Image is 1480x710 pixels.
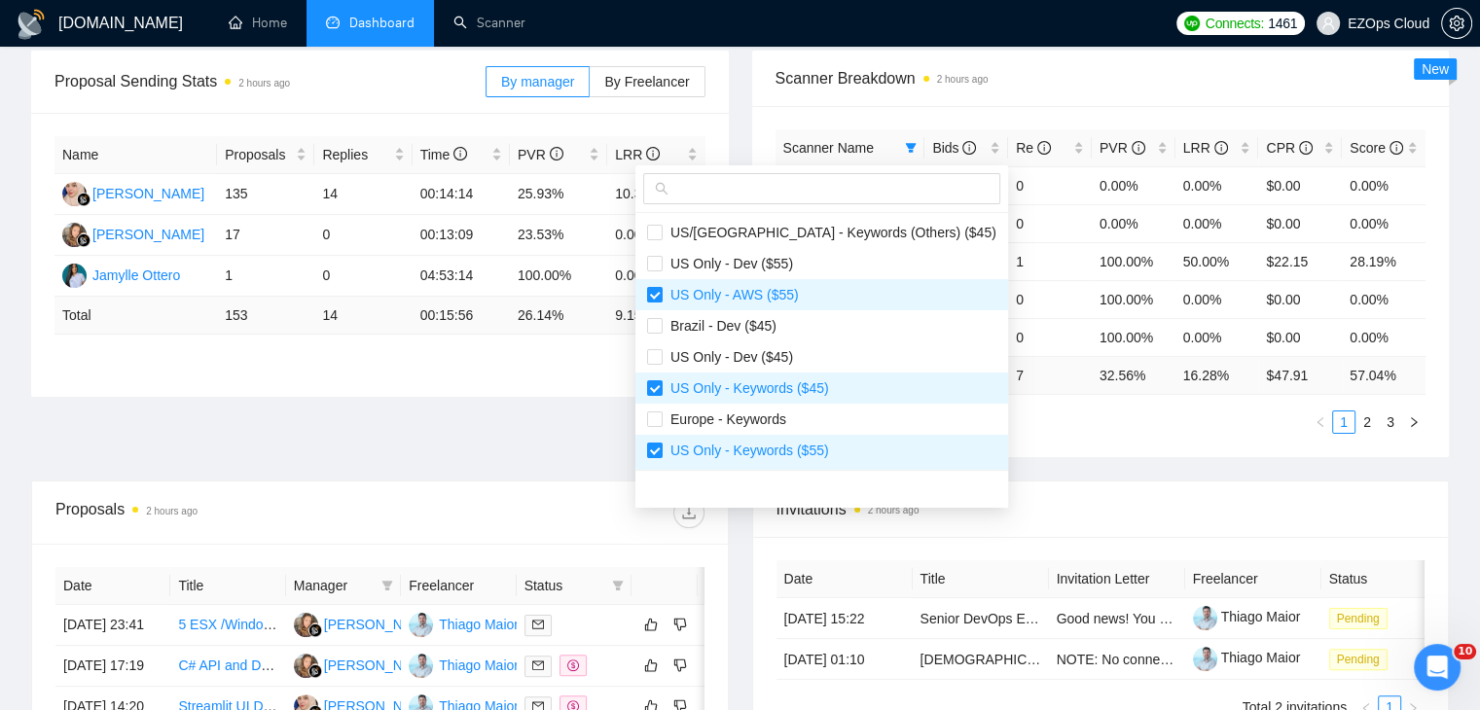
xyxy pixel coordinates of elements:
[1321,17,1335,30] span: user
[62,182,87,206] img: AJ
[170,567,285,605] th: Title
[1193,606,1217,630] img: c1nIYiYEnWxP2TfA_dGaGsU0yq_D39oq7r38QHb4DlzjuvjqWQxPJgmVLd1BESEi1_
[682,350,705,373] button: right
[62,223,87,247] img: NK
[1206,13,1264,34] span: Connects:
[1356,411,1378,433] a: 2
[937,74,989,85] time: 2 hours ago
[1092,356,1175,394] td: 32.56 %
[1329,610,1395,625] a: Pending
[776,639,913,680] td: [DATE] 01:10
[381,580,393,591] span: filter
[1321,560,1458,598] th: Status
[378,571,397,600] span: filter
[1092,242,1175,280] td: 100.00%
[1214,141,1228,155] span: info-circle
[294,616,436,631] a: NK[PERSON_NAME]
[1175,242,1259,280] td: 50.00%
[294,654,318,678] img: NK
[294,657,436,672] a: NK[PERSON_NAME]
[1132,141,1145,155] span: info-circle
[641,356,653,368] span: left
[1037,141,1051,155] span: info-circle
[146,506,198,516] time: 2 hours ago
[229,15,287,31] a: homeHome
[324,655,436,676] div: [PERSON_NAME]
[1266,140,1312,156] span: CPR
[1355,410,1379,434] li: 2
[924,204,1008,242] td: 2
[286,567,401,605] th: Manager
[905,142,917,154] span: filter
[55,497,379,528] div: Proposals
[77,193,90,206] img: gigradar-bm.png
[668,654,692,677] button: dislike
[1183,140,1228,156] span: LRR
[349,15,415,31] span: Dashboard
[1258,166,1342,204] td: $0.00
[1258,318,1342,356] td: $0.00
[1315,416,1326,428] span: left
[532,619,544,630] span: mail
[178,657,363,673] a: C# API and DevOps Side Help
[1193,647,1217,671] img: c1nIYiYEnWxP2TfA_dGaGsU0yq_D39oq7r38QHb4DlzjuvjqWQxPJgmVLd1BESEi1_
[1184,16,1200,31] img: upwork-logo.png
[1100,140,1145,156] span: PVR
[238,78,290,89] time: 2 hours ago
[510,174,607,215] td: 25.93%
[567,659,579,671] span: dollar
[783,216,930,231] a: US/Canada - GCP ($45)
[62,266,180,282] a: JOJamylle Ottero
[1258,356,1342,394] td: $ 47.91
[644,617,658,632] span: like
[1342,242,1426,280] td: 28.19%
[62,264,87,288] img: JO
[314,136,412,174] th: Replies
[1329,651,1395,666] a: Pending
[1332,410,1355,434] li: 1
[1309,410,1332,434] button: left
[1258,280,1342,318] td: $0.00
[783,254,1056,269] a: US/[GEOGRAPHIC_DATA] - Keywords ($40)
[635,350,659,373] button: left
[54,69,486,93] span: Proposal Sending Stats
[682,350,705,373] li: Next Page
[294,575,374,596] span: Manager
[1092,318,1175,356] td: 100.00%
[308,664,322,678] img: gigradar-bm.png
[608,571,628,600] span: filter
[673,657,687,673] span: dislike
[501,74,574,89] span: By manager
[1299,141,1313,155] span: info-circle
[668,613,692,636] button: dislike
[1414,644,1461,691] iframe: Intercom live chat
[1175,318,1259,356] td: 0.00%
[776,497,1426,521] span: Invitations
[783,178,1056,194] a: US/[GEOGRAPHIC_DATA] - Keywords ($55)
[217,297,314,335] td: 153
[178,617,654,632] a: 5 ESX /Windows Systems Engineer - Needed [DATE] - Short Term (1-2 weeks)
[314,215,412,256] td: 0
[1175,166,1259,204] td: 0.00%
[54,297,217,335] td: Total
[1350,140,1402,156] span: Score
[217,256,314,297] td: 1
[1175,356,1259,394] td: 16.28 %
[453,147,467,160] span: info-circle
[924,166,1008,204] td: 3
[409,654,433,678] img: TM
[1016,140,1051,156] span: Re
[1175,204,1259,242] td: 0.00%
[170,605,285,646] td: 5 ESX /Windows Systems Engineer - Needed today - Short Term (1-2 weeks)
[401,567,516,605] th: Freelancer
[532,659,544,671] span: mail
[92,183,204,204] div: [PERSON_NAME]
[1008,166,1092,204] td: 0
[776,598,913,639] td: [DATE] 15:22
[1402,410,1426,434] li: Next Page
[326,16,340,29] span: dashboard
[1442,16,1471,31] span: setting
[170,646,285,687] td: C# API and DevOps Side Help
[55,605,170,646] td: [DATE] 23:41
[1258,204,1342,242] td: $0.00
